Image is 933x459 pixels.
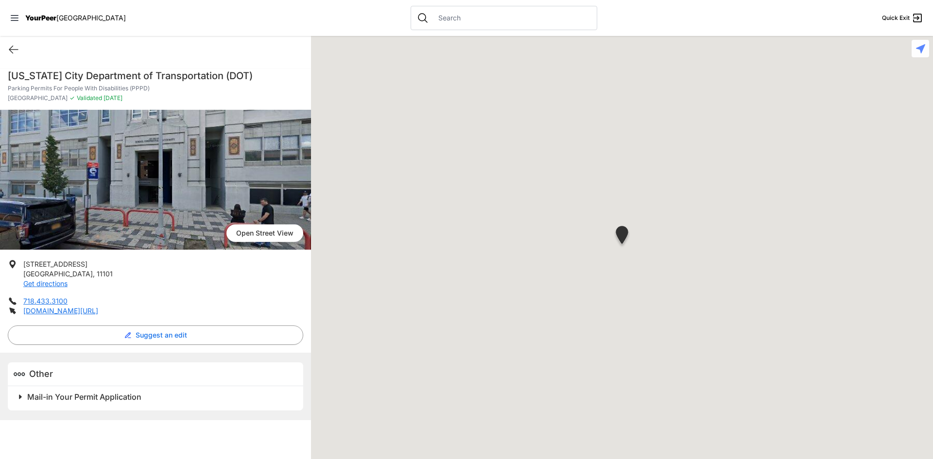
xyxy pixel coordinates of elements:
[69,94,75,102] span: ✓
[882,14,910,22] span: Quick Exit
[27,392,141,402] span: Mail-in Your Permit Application
[23,270,93,278] span: [GEOGRAPHIC_DATA]
[56,14,126,22] span: [GEOGRAPHIC_DATA]
[882,12,923,24] a: Quick Exit
[102,94,122,102] span: [DATE]
[23,279,68,288] a: Get directions
[8,325,303,345] button: Suggest an edit
[23,306,98,315] a: [DOMAIN_NAME][URL]
[610,222,634,252] div: Parking Permits For People With Disabilities (PPPD)
[136,330,187,340] span: Suggest an edit
[23,297,68,305] a: 718.433.3100
[432,13,591,23] input: Search
[8,69,303,83] h1: [US_STATE] City Department of Transportation (DOT)
[8,94,68,102] span: [GEOGRAPHIC_DATA]
[97,270,113,278] span: 11101
[77,94,102,102] span: Validated
[25,15,126,21] a: YourPeer[GEOGRAPHIC_DATA]
[93,270,95,278] span: ,
[226,224,303,242] span: Open Street View
[23,260,87,268] span: [STREET_ADDRESS]
[8,85,303,92] p: Parking Permits For People With Disabilities (PPPD)
[25,14,56,22] span: YourPeer
[29,369,53,379] span: Other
